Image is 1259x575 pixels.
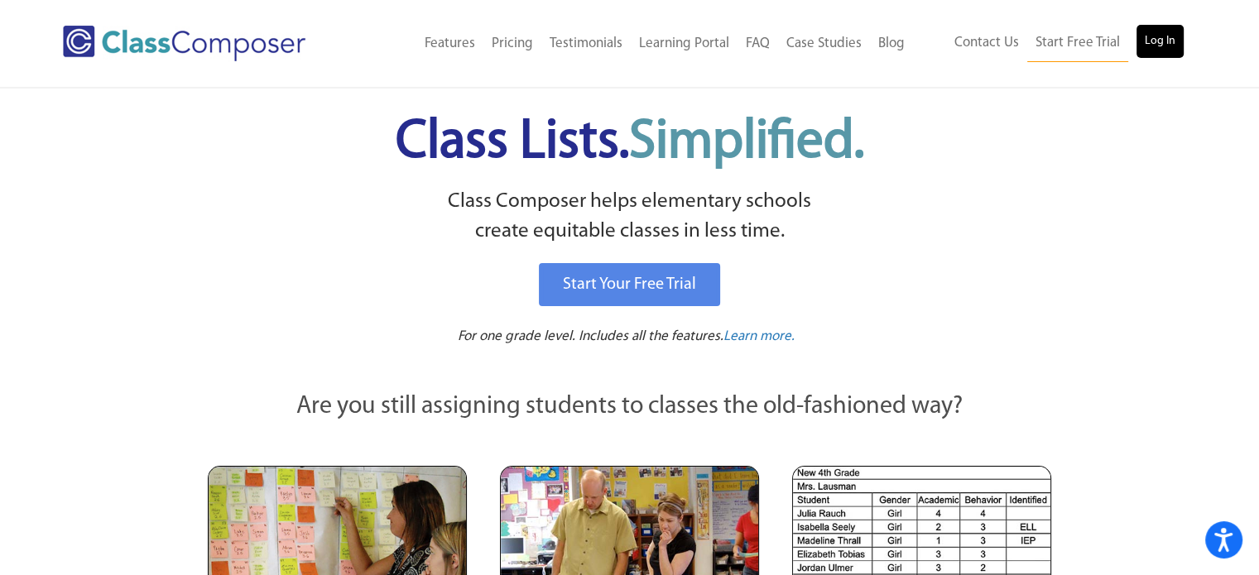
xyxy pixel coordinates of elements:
[631,26,738,62] a: Learning Portal
[738,26,778,62] a: FAQ
[563,276,696,293] span: Start Your Free Trial
[1027,25,1128,62] a: Start Free Trial
[416,26,483,62] a: Features
[1136,25,1184,58] a: Log In
[483,26,541,62] a: Pricing
[539,263,720,306] a: Start Your Free Trial
[205,187,1055,247] p: Class Composer helps elementary schools create equitable classes in less time.
[208,389,1052,425] p: Are you still assigning students to classes the old-fashioned way?
[778,26,870,62] a: Case Studies
[541,26,631,62] a: Testimonials
[458,329,723,343] span: For one grade level. Includes all the features.
[396,116,864,170] span: Class Lists.
[358,26,912,62] nav: Header Menu
[629,116,864,170] span: Simplified.
[723,327,795,347] a: Learn more.
[870,26,913,62] a: Blog
[946,25,1027,61] a: Contact Us
[723,329,795,343] span: Learn more.
[913,25,1184,62] nav: Header Menu
[63,26,305,61] img: Class Composer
